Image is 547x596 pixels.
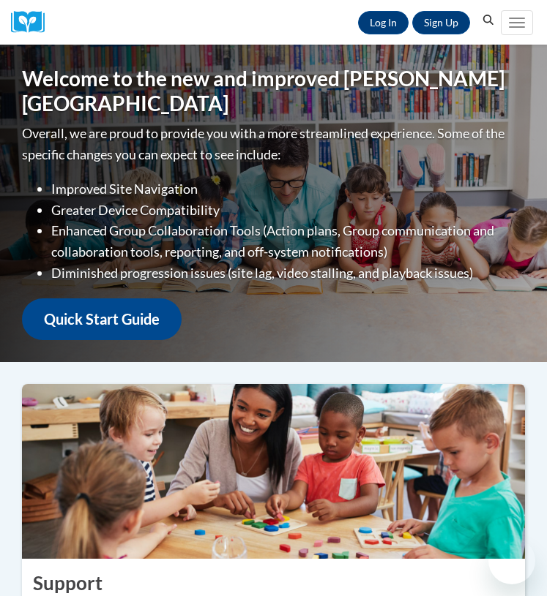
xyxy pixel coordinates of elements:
[22,67,525,116] h1: Welcome to the new and improved [PERSON_NAME][GEOGRAPHIC_DATA]
[51,200,525,221] li: Greater Device Compatibility
[22,298,182,340] a: Quick Start Guide
[51,263,525,284] li: Diminished progression issues (site lag, video stalling, and playback issues)
[358,11,409,34] a: Log In
[22,123,525,165] p: Overall, we are proud to provide you with a more streamlined experience. Some of the specific cha...
[412,11,470,34] a: Register
[488,537,535,584] iframe: Button to launch messaging window
[51,220,525,263] li: Enhanced Group Collaboration Tools (Action plans, Group communication and collaboration tools, re...
[11,11,55,34] img: Logo brand
[477,12,499,29] button: Search
[51,178,525,200] li: Improved Site Navigation
[11,11,55,34] a: Cox Campus
[11,384,536,559] img: ...
[33,570,514,596] h2: Support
